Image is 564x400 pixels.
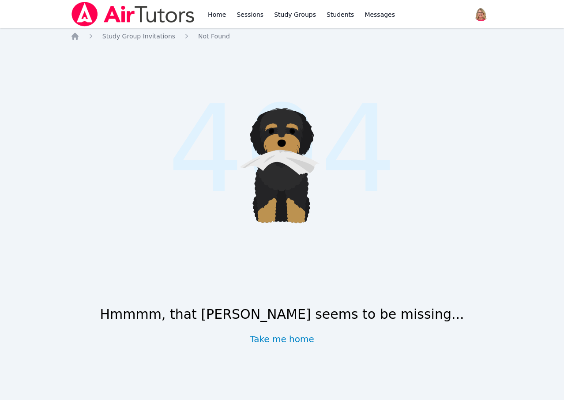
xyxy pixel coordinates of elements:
[71,32,494,41] nav: Breadcrumb
[365,10,395,19] span: Messages
[198,33,230,40] span: Not Found
[102,33,175,40] span: Study Group Invitations
[100,306,464,322] h1: Hmmmm, that [PERSON_NAME] seems to be missing...
[102,32,175,41] a: Study Group Invitations
[168,60,397,240] span: 404
[71,2,196,26] img: Air Tutors
[250,333,314,345] a: Take me home
[198,32,230,41] a: Not Found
